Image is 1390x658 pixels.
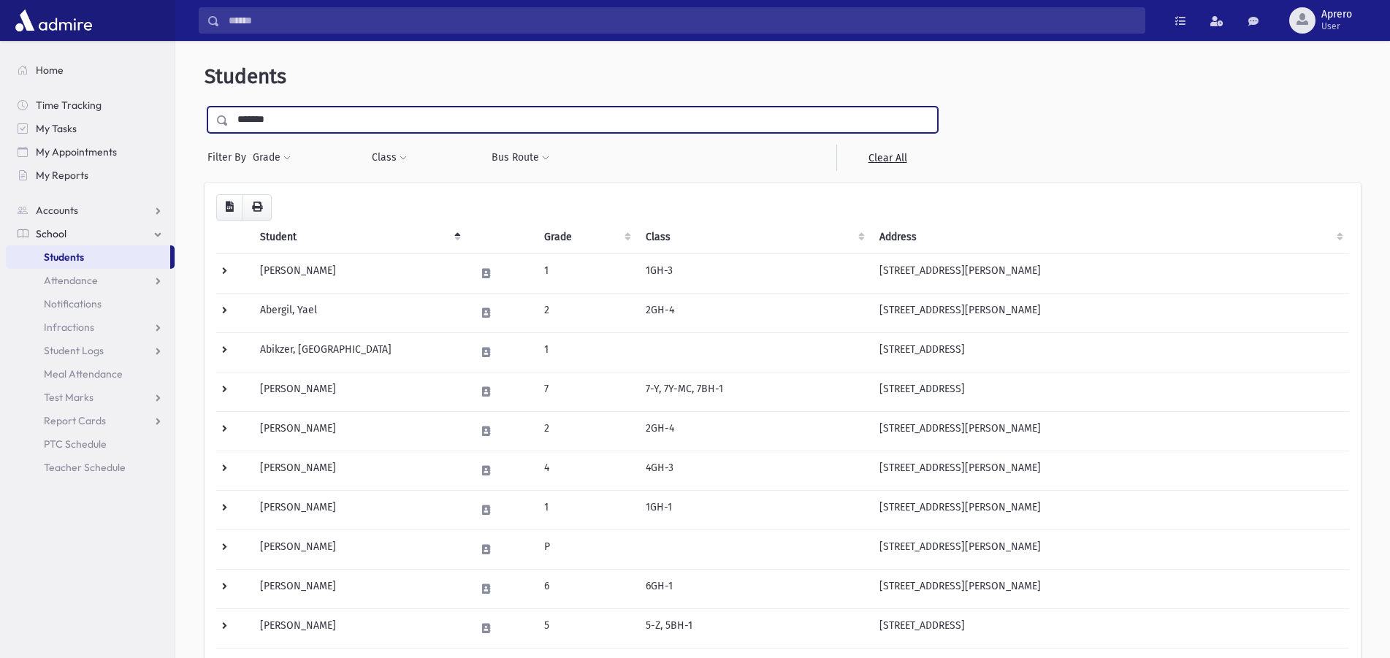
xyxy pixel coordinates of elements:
td: 2GH-4 [637,411,871,451]
td: 1 [535,490,637,529]
span: Accounts [36,204,78,217]
span: Infractions [44,321,94,334]
a: My Appointments [6,140,175,164]
a: Test Marks [6,386,175,409]
td: [PERSON_NAME] [251,529,467,569]
td: [PERSON_NAME] [251,253,467,293]
span: User [1321,20,1352,32]
a: My Reports [6,164,175,187]
span: Report Cards [44,414,106,427]
input: Search [220,7,1145,34]
span: My Reports [36,169,88,182]
span: My Tasks [36,122,77,135]
a: Infractions [6,315,175,339]
a: Meal Attendance [6,362,175,386]
a: Accounts [6,199,175,222]
td: P [535,529,637,569]
button: CSV [216,194,243,221]
span: My Appointments [36,145,117,158]
span: Meal Attendance [44,367,123,380]
button: Class [371,145,408,171]
span: Test Marks [44,391,93,404]
th: Address: activate to sort column ascending [871,221,1349,254]
td: [STREET_ADDRESS] [871,372,1349,411]
span: Teacher Schedule [44,461,126,474]
a: PTC Schedule [6,432,175,456]
td: Abergil, Yael [251,293,467,332]
span: Student Logs [44,344,104,357]
td: [PERSON_NAME] [251,569,467,608]
td: 4 [535,451,637,490]
td: [STREET_ADDRESS][PERSON_NAME] [871,451,1349,490]
span: Notifications [44,297,102,310]
td: [STREET_ADDRESS][PERSON_NAME] [871,569,1349,608]
td: [PERSON_NAME] [251,372,467,411]
td: 2 [535,411,637,451]
th: Student: activate to sort column descending [251,221,467,254]
span: Time Tracking [36,99,102,112]
td: 4GH-3 [637,451,871,490]
span: PTC Schedule [44,437,107,451]
a: My Tasks [6,117,175,140]
a: Student Logs [6,339,175,362]
a: Attendance [6,269,175,292]
a: Students [6,245,170,269]
td: 1GH-1 [637,490,871,529]
a: Clear All [836,145,938,171]
td: 7-Y, 7Y-MC, 7BH-1 [637,372,871,411]
td: [STREET_ADDRESS] [871,332,1349,372]
a: Report Cards [6,409,175,432]
td: [PERSON_NAME] [251,490,467,529]
td: 6GH-1 [637,569,871,608]
a: School [6,222,175,245]
td: 1GH-3 [637,253,871,293]
td: 2GH-4 [637,293,871,332]
img: AdmirePro [12,6,96,35]
span: Home [36,64,64,77]
td: [PERSON_NAME] [251,411,467,451]
td: 1 [535,332,637,372]
button: Bus Route [491,145,550,171]
td: 6 [535,569,637,608]
a: Home [6,58,175,82]
td: 5-Z, 5BH-1 [637,608,871,648]
td: 1 [535,253,637,293]
a: Time Tracking [6,93,175,117]
td: 2 [535,293,637,332]
td: 7 [535,372,637,411]
td: [STREET_ADDRESS][PERSON_NAME] [871,411,1349,451]
button: Print [243,194,272,221]
td: [PERSON_NAME] [251,451,467,490]
td: [STREET_ADDRESS][PERSON_NAME] [871,490,1349,529]
span: Filter By [207,150,252,165]
a: Notifications [6,292,175,315]
td: [STREET_ADDRESS][PERSON_NAME] [871,253,1349,293]
td: Abikzer, [GEOGRAPHIC_DATA] [251,332,467,372]
button: Grade [252,145,291,171]
td: 5 [535,608,637,648]
td: [STREET_ADDRESS] [871,608,1349,648]
span: Students [44,250,84,264]
span: Attendance [44,274,98,287]
th: Grade: activate to sort column ascending [535,221,637,254]
span: School [36,227,66,240]
span: Aprero [1321,9,1352,20]
td: [PERSON_NAME] [251,608,467,648]
td: [STREET_ADDRESS][PERSON_NAME] [871,529,1349,569]
td: [STREET_ADDRESS][PERSON_NAME] [871,293,1349,332]
th: Class: activate to sort column ascending [637,221,871,254]
a: Teacher Schedule [6,456,175,479]
span: Students [205,64,286,88]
